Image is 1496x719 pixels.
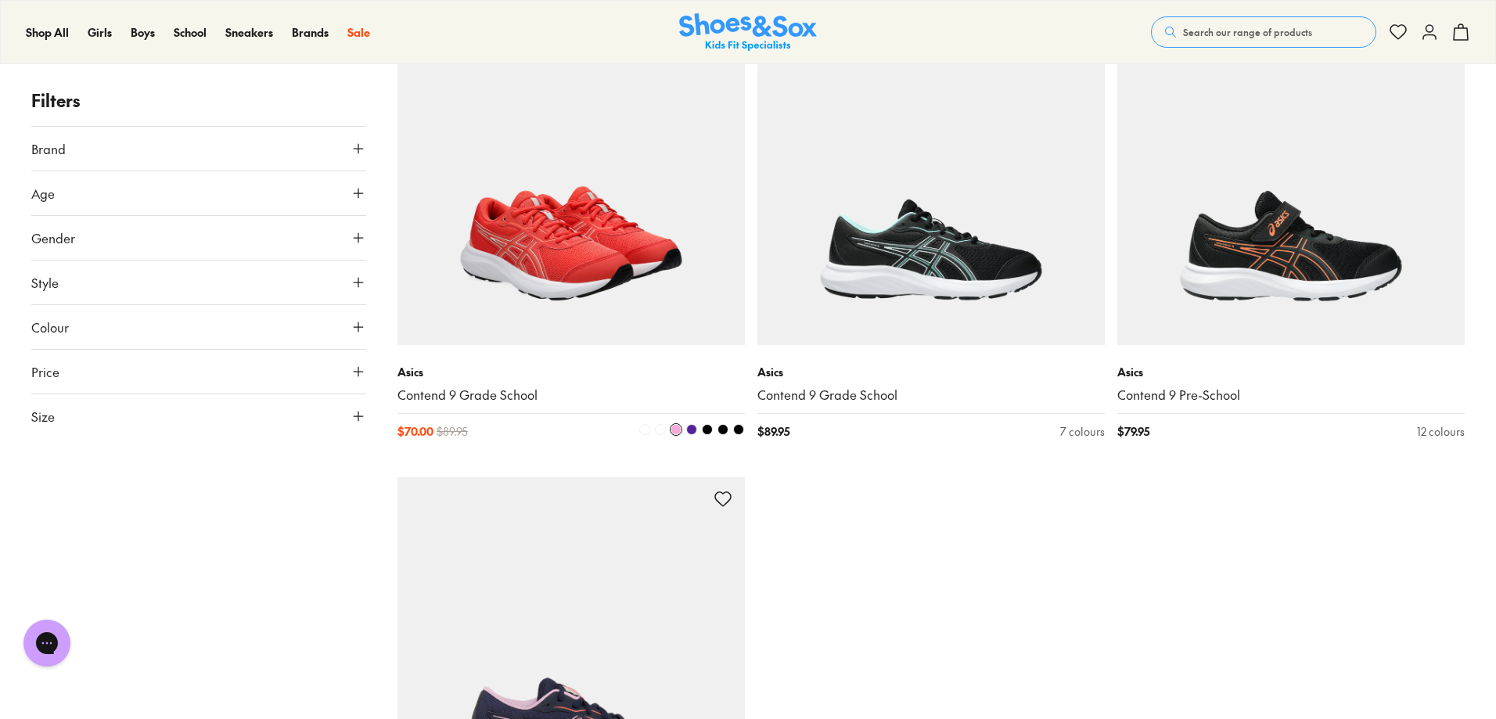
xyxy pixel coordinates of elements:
[31,216,366,260] button: Gender
[31,305,366,349] button: Colour
[174,24,207,41] a: School
[225,24,273,40] span: Sneakers
[31,318,69,336] span: Colour
[31,362,59,381] span: Price
[397,364,745,380] p: Asics
[31,139,66,158] span: Brand
[757,423,789,440] span: $ 89.95
[1117,364,1465,380] p: Asics
[292,24,329,41] a: Brands
[26,24,69,41] a: Shop All
[1183,25,1312,39] span: Search our range of products
[397,386,745,404] a: Contend 9 Grade School
[88,24,112,41] a: Girls
[1117,386,1465,404] a: Contend 9 Pre-School
[1060,423,1105,440] div: 7 colours
[174,24,207,40] span: School
[31,171,366,215] button: Age
[292,24,329,40] span: Brands
[1417,423,1465,440] div: 12 colours
[31,127,366,171] button: Brand
[16,614,78,672] iframe: Gorgias live chat messenger
[347,24,370,40] span: Sale
[31,184,55,203] span: Age
[397,423,433,440] span: $ 70.00
[31,228,75,247] span: Gender
[88,24,112,40] span: Girls
[1117,423,1149,440] span: $ 79.95
[31,394,366,438] button: Size
[131,24,155,40] span: Boys
[31,407,55,426] span: Size
[1151,16,1376,48] button: Search our range of products
[757,364,1105,380] p: Asics
[31,273,59,292] span: Style
[31,261,366,304] button: Style
[26,24,69,40] span: Shop All
[679,13,817,52] a: Shoes & Sox
[31,88,366,113] p: Filters
[347,24,370,41] a: Sale
[225,24,273,41] a: Sneakers
[679,13,817,52] img: SNS_Logo_Responsive.svg
[757,386,1105,404] a: Contend 9 Grade School
[131,24,155,41] a: Boys
[31,350,366,394] button: Price
[437,423,468,440] span: $ 89.95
